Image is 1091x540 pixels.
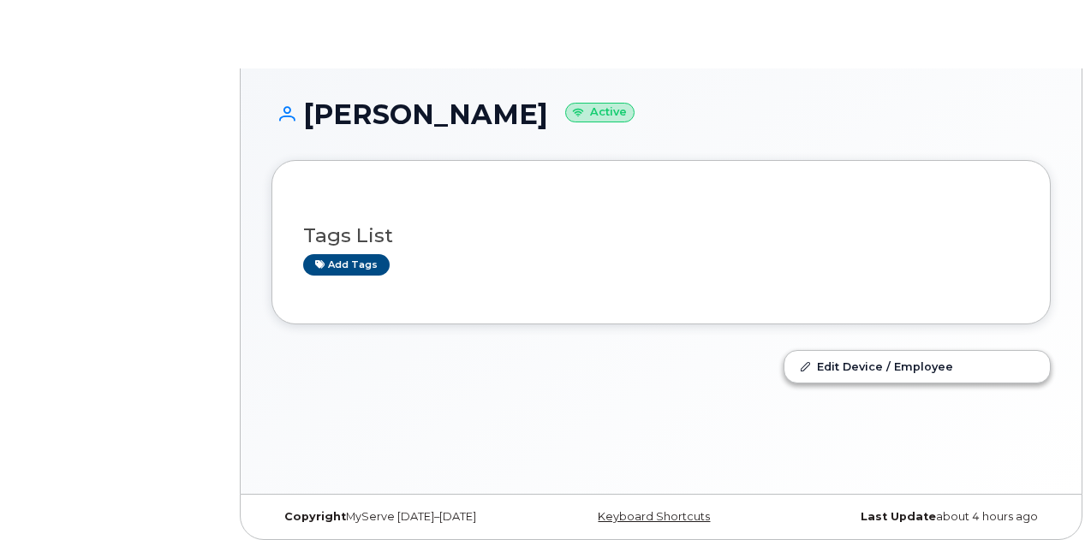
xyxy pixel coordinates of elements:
a: Add tags [303,254,390,276]
strong: Copyright [284,510,346,523]
div: MyServe [DATE]–[DATE] [271,510,531,524]
strong: Last Update [861,510,936,523]
h1: [PERSON_NAME] [271,99,1051,129]
a: Keyboard Shortcuts [598,510,710,523]
h3: Tags List [303,225,1019,246]
small: Active [565,103,635,122]
a: Edit Device / Employee [784,351,1050,382]
div: about 4 hours ago [791,510,1051,524]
